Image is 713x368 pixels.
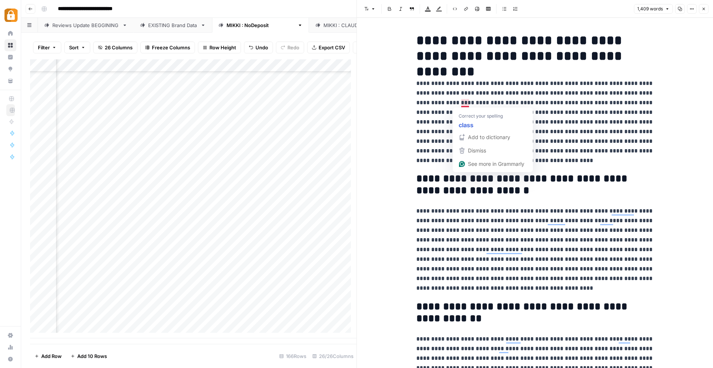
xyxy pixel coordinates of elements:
[309,18,421,33] a: [PERSON_NAME] : [PERSON_NAME]
[4,9,18,22] img: Adzz Logo
[209,44,236,51] span: Row Height
[134,18,212,33] a: EXISTING Brand Data
[307,42,350,53] button: Export CSV
[634,4,673,14] button: 1,409 words
[4,6,16,24] button: Workspace: Adzz
[4,27,16,39] a: Home
[33,42,61,53] button: Filter
[198,42,241,53] button: Row Height
[4,353,16,365] button: Help + Support
[4,329,16,341] a: Settings
[66,350,111,362] button: Add 10 Rows
[152,44,190,51] span: Freeze Columns
[4,75,16,87] a: Your Data
[276,350,309,362] div: 166 Rows
[255,44,268,51] span: Undo
[309,350,356,362] div: 26/26 Columns
[4,51,16,63] a: Insights
[287,44,299,51] span: Redo
[93,42,137,53] button: 26 Columns
[323,22,407,29] div: [PERSON_NAME] : [PERSON_NAME]
[4,341,16,353] a: Usage
[140,42,195,53] button: Freeze Columns
[4,63,16,75] a: Opportunities
[276,42,304,53] button: Redo
[105,44,133,51] span: 26 Columns
[212,18,309,33] a: [PERSON_NAME] : NoDeposit
[52,22,119,29] div: Reviews Update BEGGINING
[244,42,273,53] button: Undo
[64,42,90,53] button: Sort
[30,350,66,362] button: Add Row
[38,18,134,33] a: Reviews Update BEGGINING
[637,6,663,12] span: 1,409 words
[4,39,16,51] a: Browse
[148,22,198,29] div: EXISTING Brand Data
[38,44,50,51] span: Filter
[41,352,62,360] span: Add Row
[69,44,79,51] span: Sort
[77,352,107,360] span: Add 10 Rows
[319,44,345,51] span: Export CSV
[227,22,294,29] div: [PERSON_NAME] : NoDeposit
